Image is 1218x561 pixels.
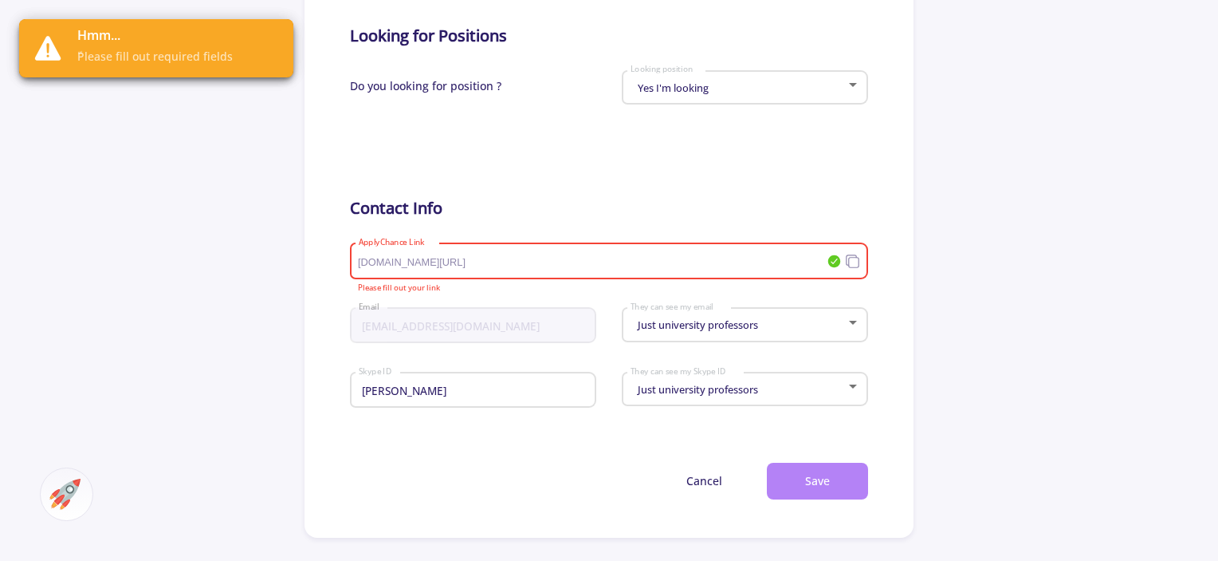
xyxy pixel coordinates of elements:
[77,48,281,65] span: ّPlease fill out required fields
[350,65,501,121] span: Do you looking for position ?
[634,382,758,397] span: Just university professors
[350,199,867,218] h5: Contact Info
[350,26,867,45] h5: Looking for Positions
[358,284,860,293] mat-error: Please fill out your link
[49,479,81,510] img: ac-market
[358,257,496,268] span: [DOMAIN_NAME][URL]
[767,463,868,500] button: Save
[634,318,758,332] span: Just university professors
[634,81,709,95] span: Yes I'm looking
[648,463,760,500] button: Cancel
[77,26,281,45] span: Hmm...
